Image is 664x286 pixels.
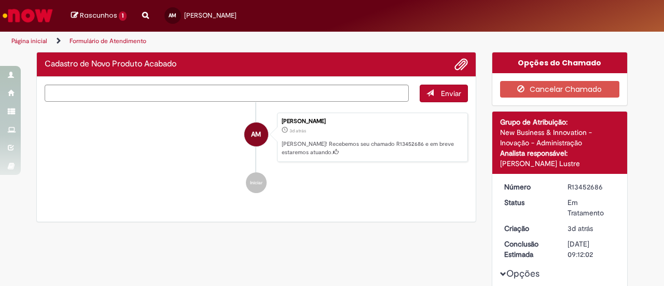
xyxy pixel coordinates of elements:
span: AM [169,12,176,19]
dt: Status [496,197,560,208]
h2: Cadastro de Novo Produto Acabado Histórico de tíquete [45,60,176,69]
button: Cancelar Chamado [500,81,620,98]
time: 27/08/2025 14:11:59 [289,128,306,134]
span: 3d atrás [568,224,593,233]
div: [DATE] 09:12:02 [568,239,616,260]
dt: Criação [496,223,560,234]
time: 27/08/2025 14:11:59 [568,224,593,233]
ul: Trilhas de página [8,32,435,51]
button: Adicionar anexos [454,58,468,71]
span: Enviar [441,89,461,98]
div: 27/08/2025 14:11:59 [568,223,616,234]
a: Página inicial [11,37,47,45]
div: Ana Medina [244,122,268,146]
span: AM [251,122,261,147]
span: [PERSON_NAME] [184,11,237,20]
p: [PERSON_NAME]! Recebemos seu chamado R13452686 e em breve estaremos atuando. [282,140,462,156]
span: 1 [119,11,127,21]
div: R13452686 [568,182,616,192]
dt: Conclusão Estimada [496,239,560,260]
li: Ana Medina [45,113,468,162]
div: New Business & Innovation - Inovação - Administração [500,127,620,148]
div: Analista responsável: [500,148,620,158]
a: Formulário de Atendimento [70,37,146,45]
div: [PERSON_NAME] [282,118,462,125]
div: Opções do Chamado [492,52,628,73]
div: Grupo de Atribuição: [500,117,620,127]
span: 3d atrás [289,128,306,134]
img: ServiceNow [1,5,54,26]
dt: Número [496,182,560,192]
a: Rascunhos [71,11,127,21]
span: Rascunhos [80,10,117,20]
div: [PERSON_NAME] Lustre [500,158,620,169]
button: Enviar [420,85,468,102]
div: Em Tratamento [568,197,616,218]
ul: Histórico de tíquete [45,102,468,204]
